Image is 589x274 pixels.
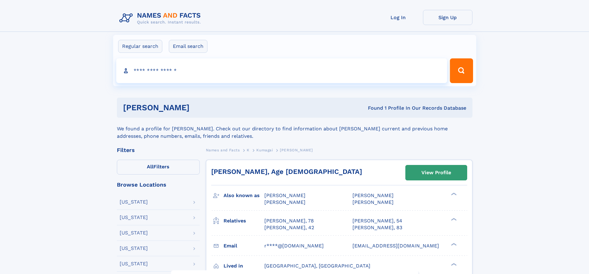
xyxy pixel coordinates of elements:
div: [US_STATE] [120,261,148,266]
a: [PERSON_NAME], Age [DEMOGRAPHIC_DATA] [211,168,362,175]
a: K [247,146,250,154]
span: Kumagai [256,148,273,152]
a: Sign Up [423,10,472,25]
span: K [247,148,250,152]
label: Filters [117,160,200,175]
div: [US_STATE] [120,230,148,235]
a: [PERSON_NAME], 78 [264,217,314,224]
h3: Relatives [224,216,264,226]
label: Email search [169,40,207,53]
span: [PERSON_NAME] [352,199,394,205]
div: ❯ [450,262,457,266]
button: Search Button [450,58,473,83]
span: [EMAIL_ADDRESS][DOMAIN_NAME] [352,243,439,249]
a: Kumagai [256,146,273,154]
div: View Profile [421,166,451,180]
div: ❯ [450,192,457,196]
div: We found a profile for [PERSON_NAME]. Check out our directory to find information about [PERSON_N... [117,118,472,140]
div: ❯ [450,242,457,246]
span: [GEOGRAPHIC_DATA], [GEOGRAPHIC_DATA] [264,263,370,269]
div: Browse Locations [117,182,200,188]
span: [PERSON_NAME] [352,192,394,198]
h3: Email [224,241,264,251]
label: Regular search [118,40,162,53]
div: Found 1 Profile In Our Records Database [279,105,466,112]
div: [US_STATE] [120,215,148,220]
a: [PERSON_NAME], 83 [352,224,402,231]
img: Logo Names and Facts [117,10,206,27]
h3: Also known as [224,190,264,201]
span: [PERSON_NAME] [280,148,313,152]
div: [US_STATE] [120,200,148,204]
a: [PERSON_NAME], 54 [352,217,402,224]
span: All [147,164,153,170]
span: [PERSON_NAME] [264,192,305,198]
h1: [PERSON_NAME] [123,104,279,112]
div: Filters [117,147,200,153]
a: Names and Facts [206,146,240,154]
div: [US_STATE] [120,246,148,251]
a: Log In [373,10,423,25]
h3: Lived in [224,261,264,271]
a: View Profile [406,165,467,180]
a: [PERSON_NAME], 42 [264,224,314,231]
span: [PERSON_NAME] [264,199,305,205]
input: search input [116,58,447,83]
div: ❯ [450,217,457,221]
